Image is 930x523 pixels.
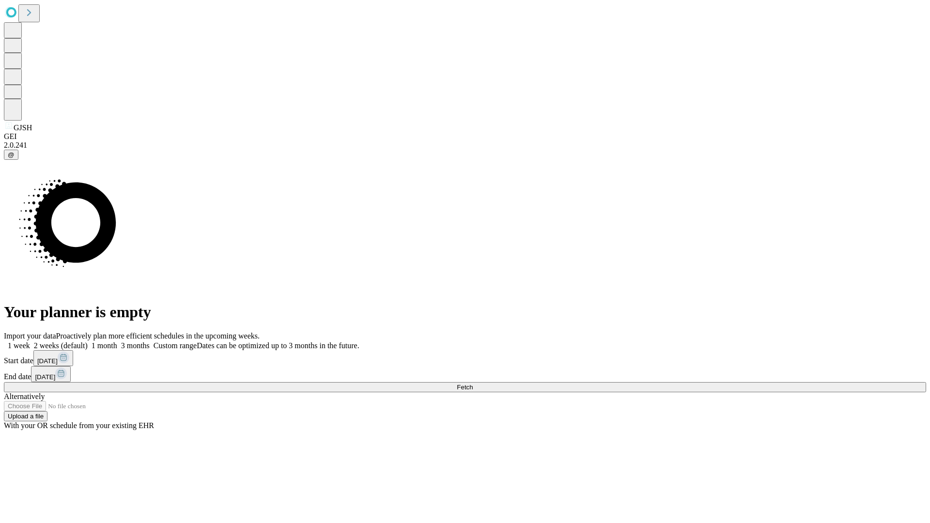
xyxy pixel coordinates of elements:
span: Custom range [154,341,197,350]
button: @ [4,150,18,160]
span: 1 month [92,341,117,350]
span: 2 weeks (default) [34,341,88,350]
span: 1 week [8,341,30,350]
button: Fetch [4,382,926,392]
button: Upload a file [4,411,47,421]
button: [DATE] [31,366,71,382]
button: [DATE] [33,350,73,366]
div: Start date [4,350,926,366]
div: 2.0.241 [4,141,926,150]
div: GEI [4,132,926,141]
span: @ [8,151,15,158]
span: [DATE] [35,373,55,381]
span: With your OR schedule from your existing EHR [4,421,154,430]
h1: Your planner is empty [4,303,926,321]
span: Import your data [4,332,56,340]
div: End date [4,366,926,382]
span: Alternatively [4,392,45,400]
span: Fetch [457,384,473,391]
span: 3 months [121,341,150,350]
span: [DATE] [37,357,58,365]
span: Proactively plan more efficient schedules in the upcoming weeks. [56,332,260,340]
span: Dates can be optimized up to 3 months in the future. [197,341,359,350]
span: GJSH [14,123,32,132]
